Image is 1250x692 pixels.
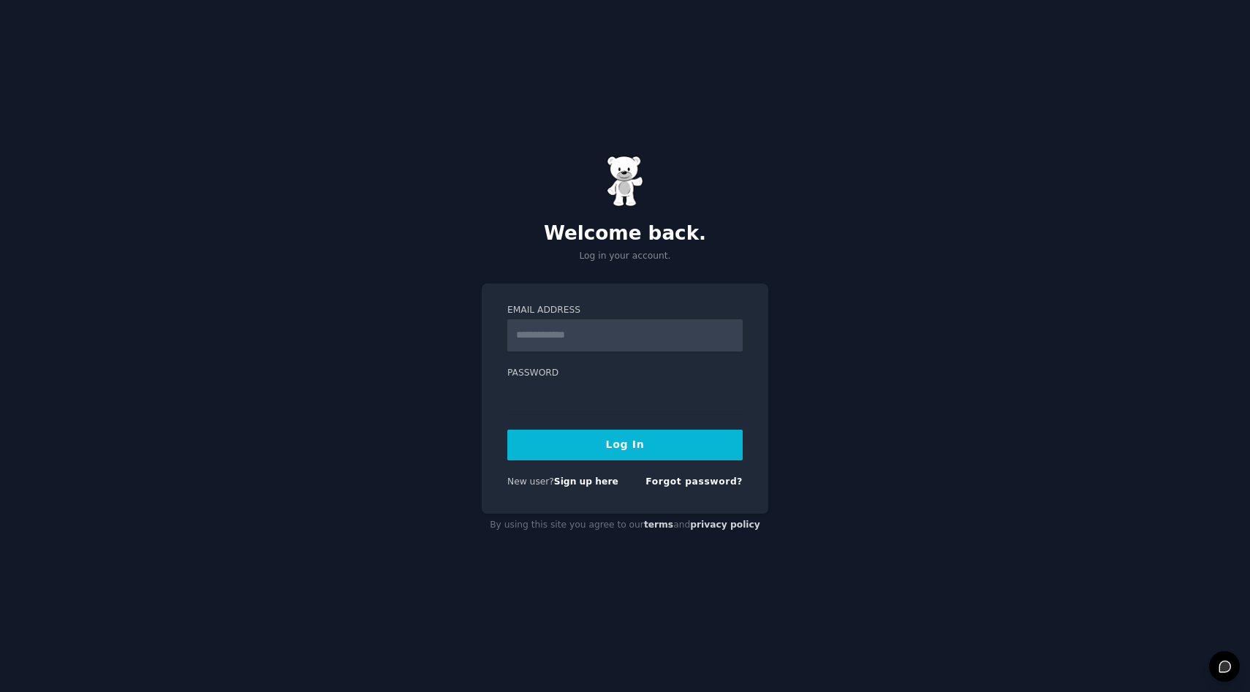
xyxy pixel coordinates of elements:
img: Gummy Bear [607,156,643,207]
a: terms [644,520,673,530]
p: Log in your account. [482,250,768,263]
h2: Welcome back. [482,222,768,246]
a: Forgot password? [645,476,743,487]
span: New user? [507,476,554,487]
a: Sign up here [554,476,618,487]
label: Password [507,367,743,380]
a: privacy policy [690,520,760,530]
div: By using this site you agree to our and [482,514,768,537]
label: Email Address [507,304,743,317]
button: Log In [507,430,743,460]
